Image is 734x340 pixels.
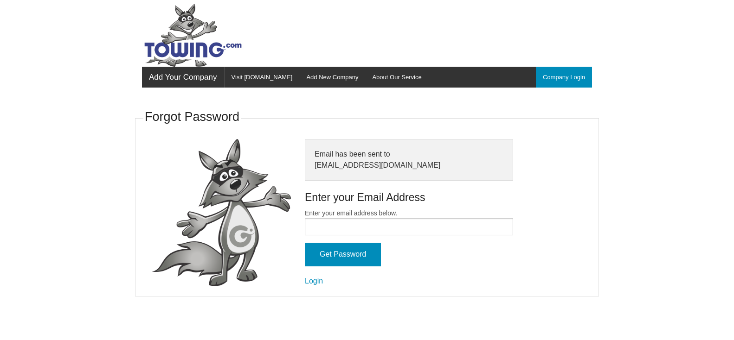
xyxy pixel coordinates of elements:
[225,67,300,88] a: Visit [DOMAIN_NAME]
[536,67,592,88] a: Company Login
[365,67,428,88] a: About Our Service
[142,67,224,88] a: Add Your Company
[305,190,513,205] h4: Enter your Email Address
[305,139,513,181] div: Email has been sent to [EMAIL_ADDRESS][DOMAIN_NAME]
[299,67,365,88] a: Add New Company
[305,218,513,235] input: Enter your email address below.
[305,243,381,266] input: Get Password
[145,108,239,126] h3: Forgot Password
[142,4,244,67] img: Towing.com Logo
[305,277,323,285] a: Login
[152,139,291,287] img: fox-Presenting.png
[305,208,513,235] label: Enter your email address below.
